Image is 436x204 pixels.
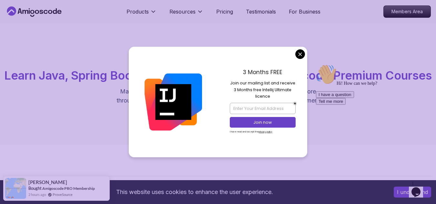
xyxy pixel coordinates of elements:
[246,8,276,15] a: Testimonials
[384,6,431,17] p: Members Area
[169,8,203,21] button: Resources
[5,178,26,199] img: provesource social proof notification image
[127,8,149,15] p: Products
[409,178,430,198] iframe: chat widget
[169,8,196,15] p: Resources
[3,30,41,36] button: I have a question
[28,192,46,197] span: 2 hours ago
[53,192,73,197] a: ProveSource
[3,3,119,43] div: 👋Hi! How can we help?I have a questionTell me more
[289,8,320,15] a: For Business
[110,87,327,114] p: Master in-demand skills like Java, Spring Boot, DevOps, React, and more through hands-on, expert-...
[28,186,42,191] span: Bought
[383,5,431,18] a: Members Area
[127,8,157,21] button: Products
[5,185,384,199] div: This website uses cookies to enhance the user experience.
[28,180,67,185] span: [PERSON_NAME]
[394,187,431,198] button: Accept cookies
[313,62,430,175] iframe: chat widget
[216,8,233,15] a: Pricing
[4,68,432,83] span: Learn Java, Spring Boot, DevOps & More with Amigoscode Premium Courses
[3,19,64,24] span: Hi! How can we help?
[3,3,23,23] img: :wave:
[42,186,95,191] a: Amigoscode PRO Membership
[3,36,32,43] button: Tell me more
